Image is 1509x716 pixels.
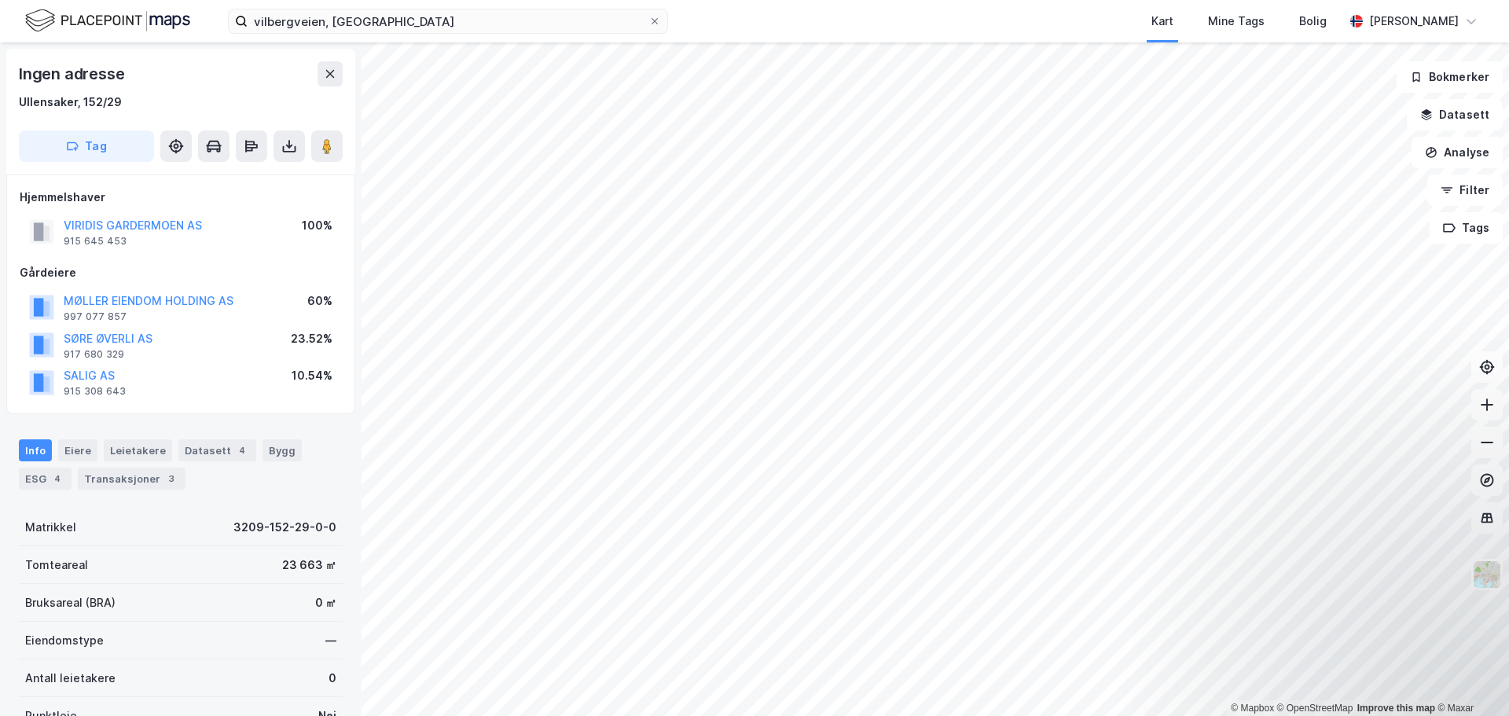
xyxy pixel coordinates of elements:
[1299,12,1327,31] div: Bolig
[1472,560,1502,589] img: Z
[64,385,126,398] div: 915 308 643
[1151,12,1173,31] div: Kart
[1430,212,1503,244] button: Tags
[329,669,336,688] div: 0
[282,556,336,575] div: 23 663 ㎡
[1369,12,1459,31] div: [PERSON_NAME]
[64,310,127,323] div: 997 077 857
[20,188,342,207] div: Hjemmelshaver
[25,669,116,688] div: Antall leietakere
[1208,12,1265,31] div: Mine Tags
[58,439,97,461] div: Eiere
[1407,99,1503,130] button: Datasett
[25,518,76,537] div: Matrikkel
[234,442,250,458] div: 4
[315,593,336,612] div: 0 ㎡
[78,468,185,490] div: Transaksjoner
[19,61,127,86] div: Ingen adresse
[1277,703,1353,714] a: OpenStreetMap
[248,9,648,33] input: Søk på adresse, matrikkel, gårdeiere, leietakere eller personer
[104,439,172,461] div: Leietakere
[302,216,332,235] div: 100%
[307,292,332,310] div: 60%
[64,235,127,248] div: 915 645 453
[1412,137,1503,168] button: Analyse
[1231,703,1274,714] a: Mapbox
[50,471,65,487] div: 4
[19,468,72,490] div: ESG
[163,471,179,487] div: 3
[325,631,336,650] div: —
[178,439,256,461] div: Datasett
[19,439,52,461] div: Info
[25,593,116,612] div: Bruksareal (BRA)
[19,130,154,162] button: Tag
[291,329,332,348] div: 23.52%
[1427,174,1503,206] button: Filter
[263,439,302,461] div: Bygg
[20,263,342,282] div: Gårdeiere
[19,93,122,112] div: Ullensaker, 152/29
[25,556,88,575] div: Tomteareal
[1397,61,1503,93] button: Bokmerker
[1357,703,1435,714] a: Improve this map
[25,7,190,35] img: logo.f888ab2527a4732fd821a326f86c7f29.svg
[292,366,332,385] div: 10.54%
[233,518,336,537] div: 3209-152-29-0-0
[25,631,104,650] div: Eiendomstype
[64,348,124,361] div: 917 680 329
